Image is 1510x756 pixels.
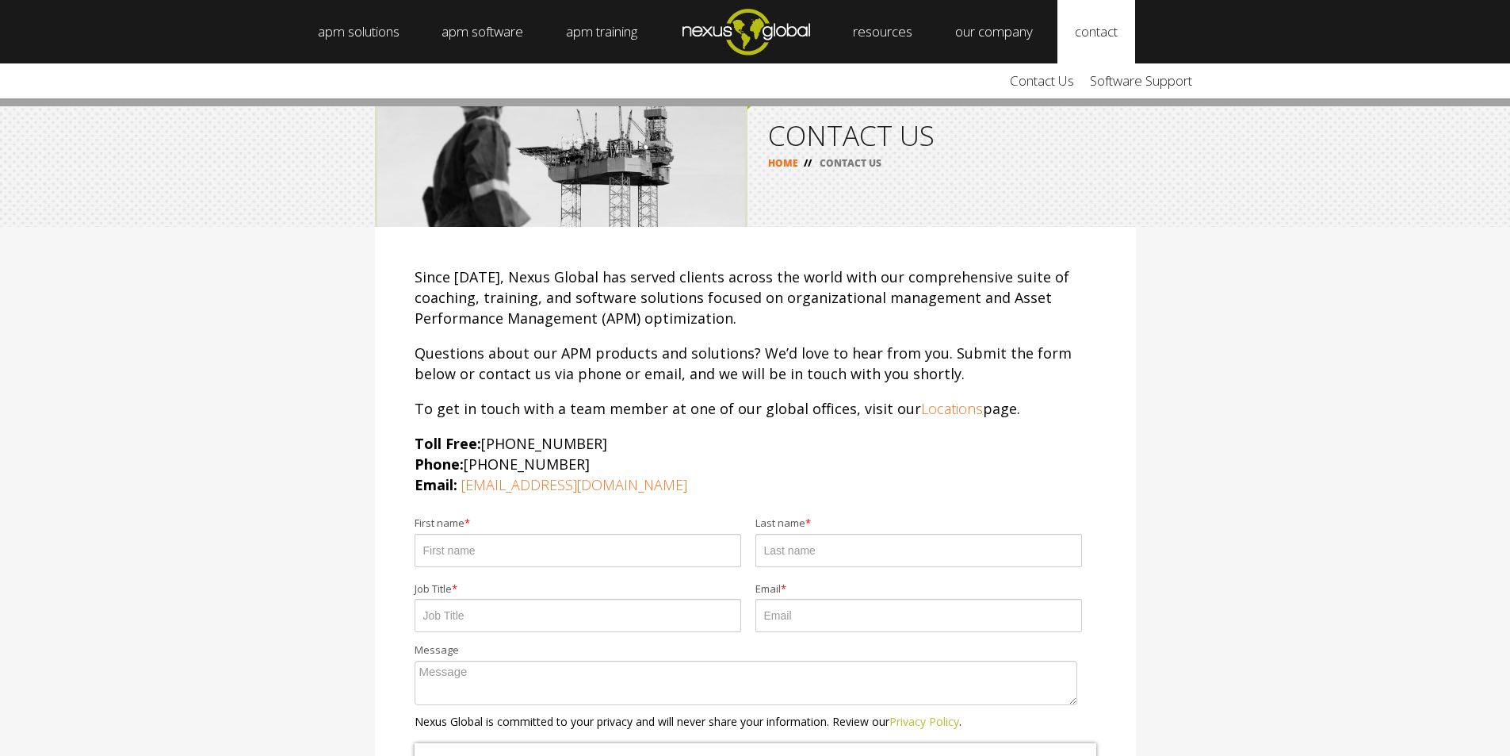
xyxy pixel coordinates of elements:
[798,156,817,170] span: //
[755,517,805,530] span: Last name
[415,398,1096,419] p: To get in touch with a team member at one of our global offices, visit our page.
[889,714,959,729] a: Privacy Policy
[461,475,687,494] a: [EMAIL_ADDRESS][DOMAIN_NAME]
[415,433,1096,495] p: [PHONE_NUMBER] [PHONE_NUMBER]
[415,599,741,632] input: Job Title
[415,455,464,474] strong: Phone:
[768,156,798,170] a: HOME
[755,583,781,596] span: Email
[921,399,983,418] a: Locations
[415,434,481,453] strong: Toll Free:
[415,267,1096,328] p: Since [DATE], Nexus Global has served clients across the world with our comprehensive suite of co...
[415,713,1096,730] p: Nexus Global is committed to your privacy and will never share your information. Review our .
[415,534,741,567] input: First name
[415,517,464,530] span: First name
[415,475,457,494] strong: Email:
[755,599,1082,632] input: Email
[755,534,1082,567] input: Last name
[415,583,452,596] span: Job Title
[1002,63,1082,98] a: Contact Us
[415,644,459,657] span: Message
[1082,63,1200,98] a: Software Support
[768,121,1115,149] h1: CONTACT US
[415,343,1096,384] p: Questions about our APM products and solutions? We’d love to hear from you. Submit the form below...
